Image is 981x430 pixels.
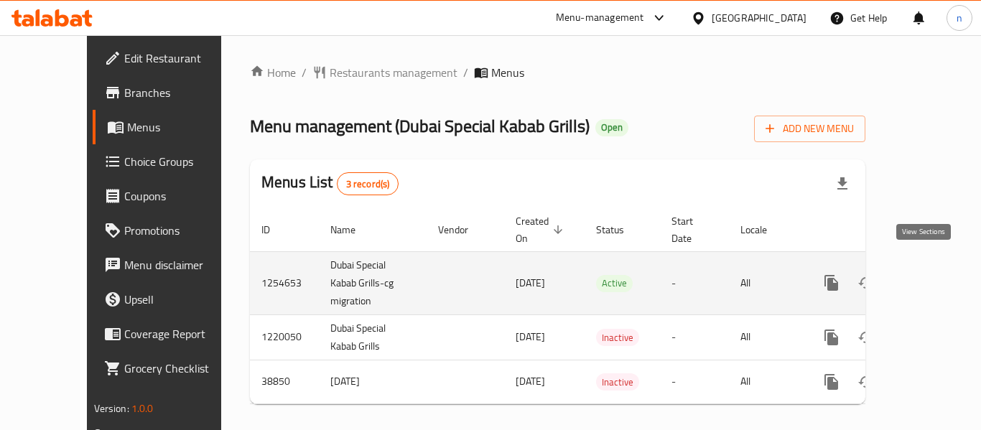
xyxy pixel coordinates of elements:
[250,64,296,81] a: Home
[127,118,239,136] span: Menus
[849,365,883,399] button: Change Status
[93,248,251,282] a: Menu disclaimer
[814,320,849,355] button: more
[825,167,860,201] div: Export file
[124,256,239,274] span: Menu disclaimer
[250,314,319,360] td: 1220050
[250,251,319,314] td: 1254653
[338,177,399,191] span: 3 record(s)
[740,221,786,238] span: Locale
[596,221,643,238] span: Status
[319,314,427,360] td: Dubai Special Kabab Grills
[849,266,883,300] button: Change Status
[94,399,129,418] span: Version:
[124,50,239,67] span: Edit Restaurant
[491,64,524,81] span: Menus
[124,222,239,239] span: Promotions
[595,121,628,134] span: Open
[516,372,545,391] span: [DATE]
[319,251,427,314] td: Dubai Special Kabab Grills-cg migration
[814,266,849,300] button: more
[93,41,251,75] a: Edit Restaurant
[729,314,803,360] td: All
[463,64,468,81] li: /
[93,282,251,317] a: Upsell
[319,360,427,403] td: [DATE]
[729,360,803,403] td: All
[516,274,545,292] span: [DATE]
[93,75,251,110] a: Branches
[596,374,639,391] span: Inactive
[93,351,251,385] a: Grocery Checklist
[516,212,567,247] span: Created On
[766,120,854,138] span: Add New Menu
[712,10,806,26] div: [GEOGRAPHIC_DATA]
[250,208,964,404] table: enhanced table
[660,314,729,360] td: -
[803,208,964,252] th: Actions
[556,9,644,27] div: Menu-management
[124,360,239,377] span: Grocery Checklist
[596,275,633,291] span: Active
[93,144,251,179] a: Choice Groups
[124,291,239,308] span: Upsell
[124,325,239,342] span: Coverage Report
[261,221,289,238] span: ID
[93,213,251,248] a: Promotions
[124,187,239,205] span: Coupons
[93,179,251,213] a: Coupons
[131,399,154,418] span: 1.0.0
[957,10,962,26] span: n
[849,320,883,355] button: Change Status
[814,365,849,399] button: more
[330,64,457,81] span: Restaurants management
[250,110,590,142] span: Menu management ( Dubai Special Kabab Grills )
[595,119,628,136] div: Open
[596,329,639,346] div: Inactive
[124,84,239,101] span: Branches
[729,251,803,314] td: All
[660,251,729,314] td: -
[660,360,729,403] td: -
[330,221,374,238] span: Name
[337,172,399,195] div: Total records count
[250,360,319,403] td: 38850
[596,329,639,346] span: Inactive
[516,327,545,346] span: [DATE]
[93,317,251,351] a: Coverage Report
[250,64,865,81] nav: breadcrumb
[261,172,399,195] h2: Menus List
[754,116,865,142] button: Add New Menu
[312,64,457,81] a: Restaurants management
[302,64,307,81] li: /
[671,212,712,247] span: Start Date
[124,153,239,170] span: Choice Groups
[438,221,487,238] span: Vendor
[93,110,251,144] a: Menus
